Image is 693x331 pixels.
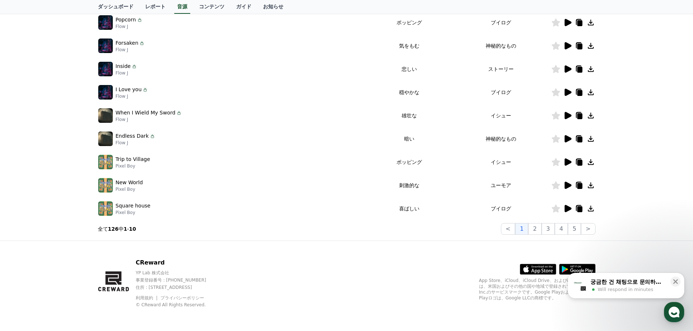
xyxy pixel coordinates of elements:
[515,223,528,235] button: 1
[116,210,151,215] p: Pixel Boy
[2,230,48,249] a: Home
[555,223,568,235] button: 4
[136,284,220,290] p: 住所 : [STREET_ADDRESS]
[451,34,551,57] td: 神秘的なもの
[581,223,595,235] button: >
[367,81,451,104] td: 穏やかな
[501,223,515,235] button: <
[451,81,551,104] td: ブイログ
[116,117,182,122] p: Flow J
[124,226,127,232] strong: 1
[451,104,551,127] td: イシュー
[367,127,451,150] td: 暗い
[94,230,140,249] a: Settings
[98,108,113,123] img: music
[136,295,159,300] a: 利用規約
[116,86,142,93] p: I Love you
[116,109,176,117] p: When I Wield My Sword
[98,39,113,53] img: music
[568,223,581,235] button: 5
[98,178,113,193] img: music
[451,57,551,81] td: ストーリー
[98,132,113,146] img: music
[98,62,113,76] img: music
[116,202,151,210] p: Square house
[160,295,204,300] a: プライバシーポリシー
[116,24,143,29] p: Flow J
[116,16,136,24] p: Popcorn
[98,155,113,169] img: music
[116,93,148,99] p: Flow J
[108,226,119,232] strong: 126
[116,179,143,186] p: New World
[451,11,551,34] td: ブイログ
[116,186,143,192] p: Pixel Boy
[116,70,138,76] p: Flow J
[116,140,155,146] p: Flow J
[367,11,451,34] td: ポッピング
[116,47,145,53] p: Flow J
[367,174,451,197] td: 刺激的な
[98,201,113,216] img: music
[367,57,451,81] td: 悲しい
[136,302,220,308] p: © CReward All Rights Reserved.
[19,241,31,247] span: Home
[129,226,136,232] strong: 10
[479,278,596,301] p: App Store、iCloud、iCloud Drive、およびiTunes Storeは、米国およびその他の国や地域で登録されているApple Inc.のサービスマークです。Google P...
[48,230,94,249] a: Messages
[451,174,551,197] td: ユーモア
[116,62,131,70] p: Inside
[116,163,150,169] p: Pixel Boy
[108,241,126,247] span: Settings
[136,277,220,283] p: 事業登録番号 : [PHONE_NUMBER]
[116,132,149,140] p: Endless Dark
[116,39,139,47] p: Forsaken
[451,127,551,150] td: 神秘的なもの
[528,223,541,235] button: 2
[367,104,451,127] td: 雄壮な
[98,225,136,233] p: 全て 中 -
[136,258,220,267] p: CReward
[98,15,113,30] img: music
[367,34,451,57] td: 気をもむ
[98,85,113,100] img: music
[116,156,150,163] p: Trip to Village
[542,223,555,235] button: 3
[451,150,551,174] td: イシュー
[367,150,451,174] td: ポッピング
[367,197,451,220] td: 喜ばしい
[451,197,551,220] td: ブイログ
[136,270,220,276] p: YP Lab 株式会社
[60,242,82,247] span: Messages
